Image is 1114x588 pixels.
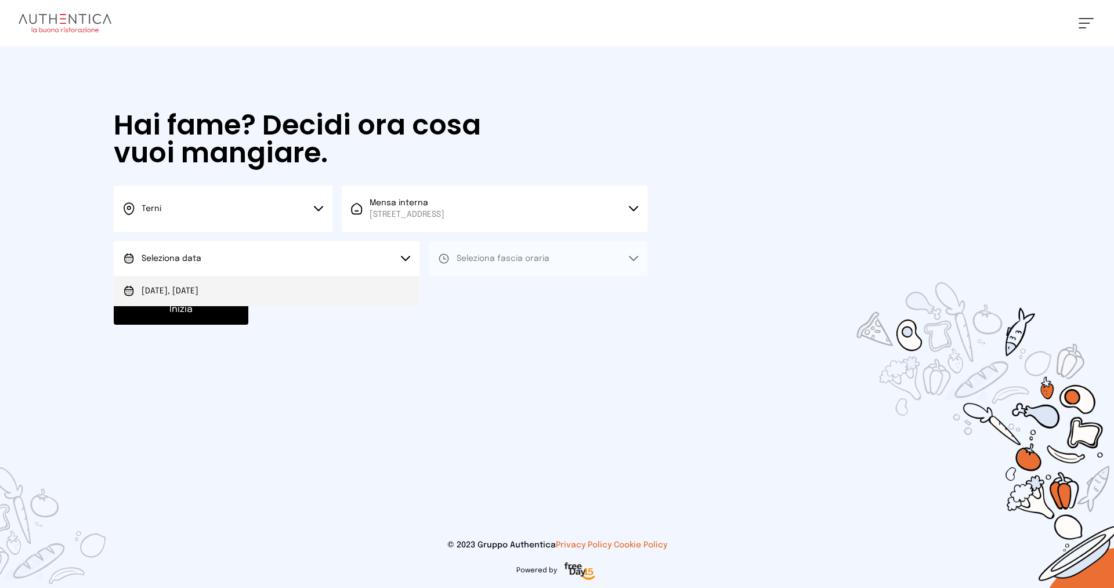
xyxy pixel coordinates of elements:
[142,255,201,263] span: Seleziona data
[556,541,612,549] a: Privacy Policy
[142,285,198,297] span: [DATE], [DATE]
[114,295,248,325] button: Inizia
[516,566,557,575] span: Powered by
[614,541,667,549] a: Cookie Policy
[562,560,598,583] img: logo-freeday.3e08031.png
[429,241,648,276] button: Seleziona fascia oraria
[114,241,419,276] button: Seleziona data
[457,255,549,263] span: Seleziona fascia oraria
[19,539,1095,551] p: © 2023 Gruppo Authentica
